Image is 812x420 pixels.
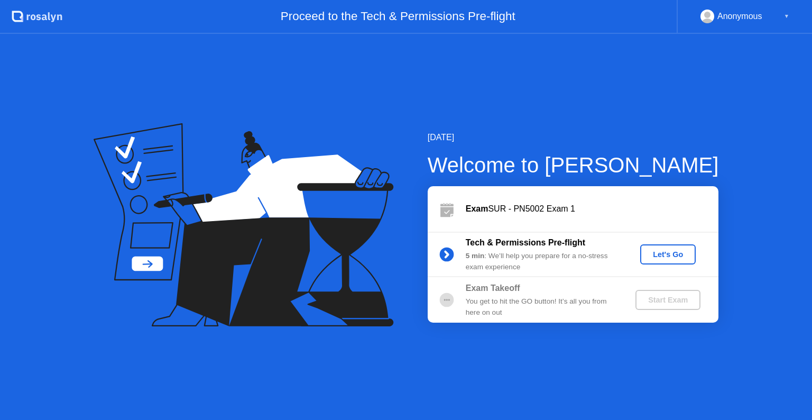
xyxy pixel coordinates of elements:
div: : We’ll help you prepare for a no-stress exam experience [466,251,618,272]
div: Start Exam [640,296,696,304]
div: ▼ [784,10,789,23]
div: Anonymous [717,10,762,23]
b: Tech & Permissions Pre-flight [466,238,585,247]
div: [DATE] [428,131,719,144]
b: Exam [466,204,488,213]
div: Welcome to [PERSON_NAME] [428,149,719,181]
b: 5 min [466,252,485,260]
button: Let's Go [640,244,696,264]
button: Start Exam [635,290,700,310]
div: You get to hit the GO button! It’s all you from here on out [466,296,618,318]
div: SUR - PN5002 Exam 1 [466,203,718,215]
b: Exam Takeoff [466,284,520,293]
div: Let's Go [644,250,691,259]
